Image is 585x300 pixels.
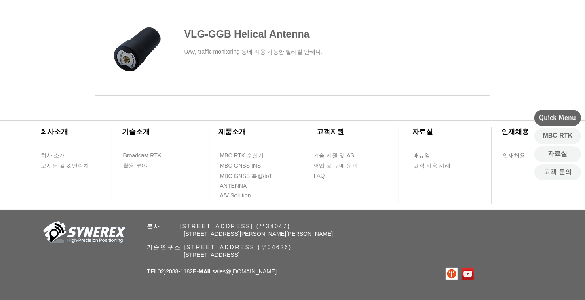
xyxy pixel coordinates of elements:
a: 영업 및 구매 문의 [313,161,360,171]
span: MBC GNSS 측량/IoT [220,172,273,180]
span: 고객 문의 [544,168,571,176]
div: Quick Menu [534,110,581,126]
a: MBC GNSS 측량/IoT [220,171,290,181]
a: FAQ [313,171,360,181]
span: [STREET_ADDRESS][PERSON_NAME][PERSON_NAME] [184,231,333,237]
span: MBC RTK 수신기 [220,152,264,160]
span: ​인재채용 [502,128,529,136]
span: 회사 소개 [41,152,65,160]
span: 영업 및 구매 문의 [314,162,358,170]
a: 기술 지원 및 AS [313,151,374,161]
span: ​제품소개 [218,128,246,136]
span: A/V Solution [220,192,251,200]
span: TEL [147,268,158,275]
ul: SNS 모음 [446,268,474,280]
span: 인재채용 [503,152,526,160]
a: 활용 분야 [123,161,169,171]
img: 티스토리로고 [446,268,458,280]
a: Broadcast RTK [123,151,169,161]
span: 활용 분야 [123,162,148,170]
span: 오시는 길 & 연락처 [41,162,89,170]
a: 자료실 [534,146,581,162]
a: A/V Solution [220,191,266,201]
span: ​회사소개 [40,128,68,136]
span: ​기술소개 [122,128,150,136]
span: Quick Menu [539,113,577,123]
a: 고객 사용 사례 [413,161,460,171]
span: 본사 [147,223,161,229]
span: MBC GNSS INS [220,162,261,170]
span: 매뉴얼 [414,152,431,160]
span: ​고객지원 [317,128,344,136]
span: FAQ [314,172,325,180]
a: 오시는 길 & 연락처 [41,161,95,171]
span: 기술연구소 [STREET_ADDRESS](우04626) [147,244,292,250]
a: @[DOMAIN_NAME] [226,268,277,275]
span: ​ [STREET_ADDRESS] (우34047) [147,223,291,229]
span: E-MAIL [193,268,212,275]
a: MBC RTK 수신기 [220,151,280,161]
a: 매뉴얼 [413,151,460,161]
a: 회사 소개 [41,151,87,161]
span: 자료실 [548,149,568,158]
img: 회사_로고-removebg-preview.png [39,220,128,247]
a: ANTENNA [220,181,266,191]
iframe: Wix Chat [492,264,585,299]
span: 02)2088-1182 sales [147,268,277,275]
span: 고객 사용 사례 [414,162,451,170]
img: 유튜브 사회 아이콘 [462,268,474,280]
a: 고객 문의 [534,164,581,180]
span: MBC RTK [543,131,573,140]
a: MBC RTK [534,128,581,144]
a: MBC GNSS INS [220,161,270,171]
a: 인재채용 [503,151,541,161]
span: [STREET_ADDRESS] [184,252,240,258]
span: ANTENNA [220,182,247,190]
span: Broadcast RTK [123,152,162,160]
span: 기술 지원 및 AS [314,152,354,160]
span: ​자료실 [413,128,433,136]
